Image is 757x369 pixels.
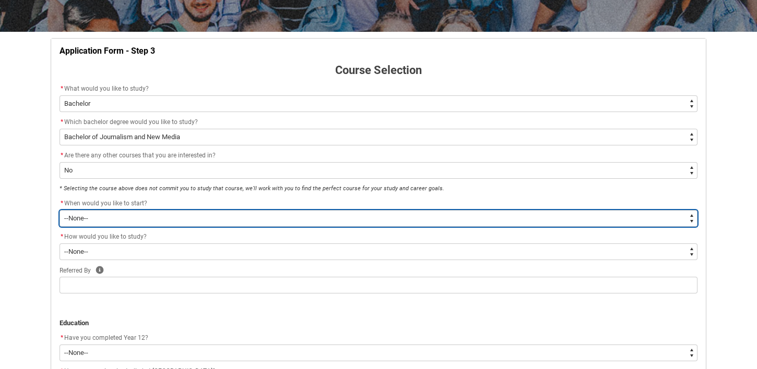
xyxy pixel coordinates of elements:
em: * Selecting the course above does not commit you to study that course, we'll work with you to fin... [60,185,444,192]
abbr: required [61,200,63,207]
span: Are there any other courses that you are interested in? [64,152,216,159]
span: What would you like to study? [64,85,149,92]
abbr: required [61,334,63,341]
span: Which bachelor degree would you like to study? [64,118,198,126]
abbr: required [61,118,63,126]
abbr: required [61,85,63,92]
span: How would you like to study? [64,233,147,240]
strong: Education [60,319,89,327]
abbr: required [61,233,63,240]
strong: Course Selection [335,64,422,77]
span: Have you completed Year 12? [64,334,148,341]
span: When would you like to start? [64,200,147,207]
strong: Application Form - Step 3 [60,46,155,56]
abbr: required [61,152,63,159]
span: Referred By [60,267,91,274]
